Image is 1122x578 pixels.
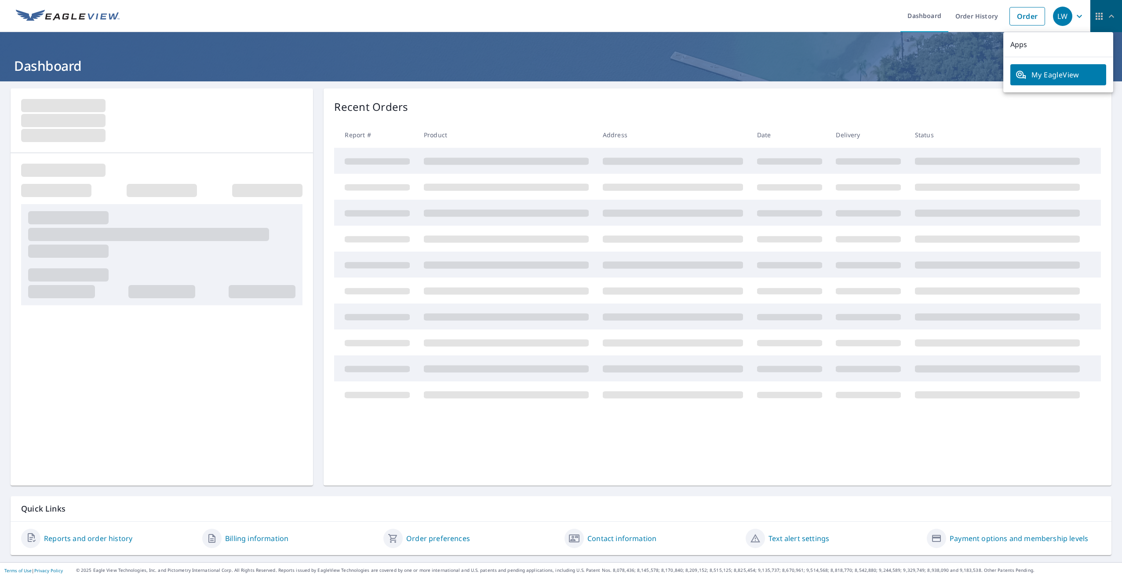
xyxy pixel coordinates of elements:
[1053,7,1072,26] div: LW
[950,533,1088,544] a: Payment options and membership levels
[908,122,1087,148] th: Status
[21,503,1101,514] p: Quick Links
[44,533,132,544] a: Reports and order history
[76,567,1118,574] p: © 2025 Eagle View Technologies, Inc. and Pictometry International Corp. All Rights Reserved. Repo...
[1010,64,1106,85] a: My EagleView
[4,568,63,573] p: |
[1009,7,1045,26] a: Order
[1016,70,1101,80] span: My EagleView
[750,122,829,148] th: Date
[34,567,63,574] a: Privacy Policy
[225,533,288,544] a: Billing information
[769,533,829,544] a: Text alert settings
[16,10,120,23] img: EV Logo
[587,533,656,544] a: Contact information
[829,122,908,148] th: Delivery
[596,122,750,148] th: Address
[1003,32,1113,57] p: Apps
[334,122,417,148] th: Report #
[4,567,32,574] a: Terms of Use
[406,533,470,544] a: Order preferences
[417,122,596,148] th: Product
[334,99,408,115] p: Recent Orders
[11,57,1111,75] h1: Dashboard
